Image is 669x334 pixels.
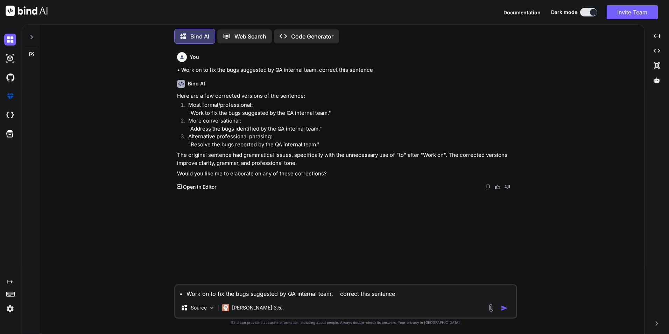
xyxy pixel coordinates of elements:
[177,151,516,167] p: The original sentence had grammatical issues, specifically with the unnecessary use of "to" after...
[6,6,48,16] img: Bind AI
[501,305,508,312] img: icon
[177,92,516,100] p: Here are a few corrected versions of the sentence:
[291,32,333,41] p: Code Generator
[551,9,577,16] span: Dark mode
[4,71,16,83] img: githubDark
[190,32,209,41] p: Bind AI
[485,184,491,190] img: copy
[4,303,16,315] img: settings
[188,101,516,117] p: Most formal/professional: "Work to fix the bugs suggested by the QA internal team."
[232,304,284,311] p: [PERSON_NAME] 3.5..
[4,53,16,64] img: darkAi-studio
[183,183,216,190] p: Open in Editor
[503,9,541,15] span: Documentation
[234,32,266,41] p: Web Search
[4,109,16,121] img: cloudideIcon
[487,304,495,312] img: attachment
[188,80,205,87] h6: Bind AI
[222,304,229,311] img: Claude 3.5 Haiku
[495,184,500,190] img: like
[190,54,199,61] h6: You
[607,5,658,19] button: Invite Team
[191,304,207,311] p: Source
[505,184,510,190] img: dislike
[177,66,516,74] p: • Work on to fix the bugs suggested by QA internal team. correct this sentence
[4,90,16,102] img: premium
[209,305,215,311] img: Pick Models
[174,320,517,325] p: Bind can provide inaccurate information, including about people. Always double-check its answers....
[177,170,516,178] p: Would you like me to elaborate on any of these corrections?
[188,117,516,133] p: More conversational: "Address the bugs identified by the QA internal team."
[188,133,516,148] p: Alternative professional phrasing: "Resolve the bugs reported by the QA internal team."
[4,34,16,46] img: darkChat
[503,9,541,16] button: Documentation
